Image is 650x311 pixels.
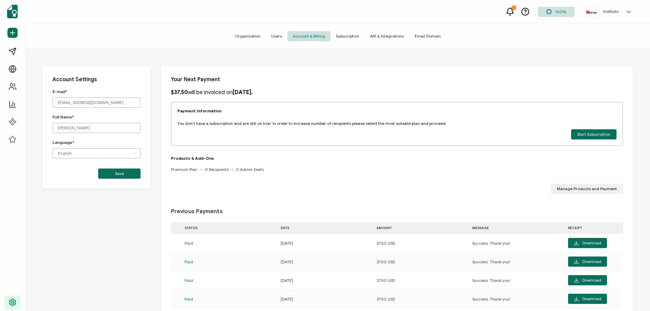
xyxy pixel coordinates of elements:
span: 37.50 USD [376,241,395,246]
button: Download [568,294,607,304]
span: [DATE] [281,259,293,264]
button: Download [568,257,607,267]
span: 37.50 USD [376,259,395,264]
button: Start Subscription [571,129,616,139]
p: Products & Add-Ons [171,156,264,161]
span: Users [266,31,287,41]
span: Organization [230,31,266,41]
p: You don’t have a subscription and are still on trial. In order to increase number of recipients p... [177,121,447,126]
span: Paid [185,278,193,283]
span: Success. Thank you! [472,241,510,246]
p: Account Settings [52,76,140,83]
button: Download [568,238,607,248]
span: Previous Payments [171,208,223,215]
span: [DATE] [281,278,293,283]
span: Premium Plan [171,167,197,172]
div: RECEIPT [565,224,610,232]
span: [DATE] [281,296,293,302]
div: AMOUNT [373,224,469,232]
img: sertifier-logomark-colored.svg [7,5,18,18]
p: Full Name* [52,114,140,119]
div: 2 [512,5,516,10]
input: Full Name [52,123,140,133]
span: Email Domain [409,31,446,41]
span: Paid [185,241,193,246]
span: Paid [185,296,193,302]
iframe: Chat Widget [616,279,650,311]
span: Success. Thank you! [472,278,510,283]
img: e37aaadd-ad16-4fd0-a247-b84ae4a50c61.png [586,10,597,13]
h5: Instituto [603,9,619,14]
span: Success. Thank you! [472,296,510,302]
button: Download [568,275,607,285]
span: Download [574,278,601,283]
span: Account & Billing [287,31,330,41]
p: will be invoiced on [171,89,253,96]
div: DATE [277,224,373,232]
span: Start Subscription [577,132,610,136]
span: API & Integrations [365,31,409,41]
div: STATUS [181,224,277,232]
input: E-mail [52,97,140,108]
button: Save [98,169,140,179]
span: Download [574,259,601,264]
span: Save [115,172,124,176]
span: Download [574,296,601,302]
button: Manage Products and Payment [551,184,623,194]
span: Subscription [330,31,365,41]
p: Your Next Payment [171,76,623,83]
b: [DATE]. [233,89,253,96]
p: E-mail* [52,89,140,94]
span: Paid [185,259,193,264]
span: [DATE] [281,241,293,246]
b: $37.50 [171,89,188,96]
div: MESSAGE [469,224,565,232]
p: Language* [52,140,140,145]
span: 0 Admin Seats [236,167,264,172]
span: Success. Thank you! [472,259,510,264]
span: 0 Recipients [205,167,229,172]
span: 100% [555,9,566,14]
input: Language [52,148,140,158]
span: Manage Products and Payment [557,187,617,191]
p: Payment Information [177,108,221,113]
span: Download [574,241,601,246]
span: 37.50 USD [376,278,395,283]
span: 37.50 USD [376,296,395,302]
